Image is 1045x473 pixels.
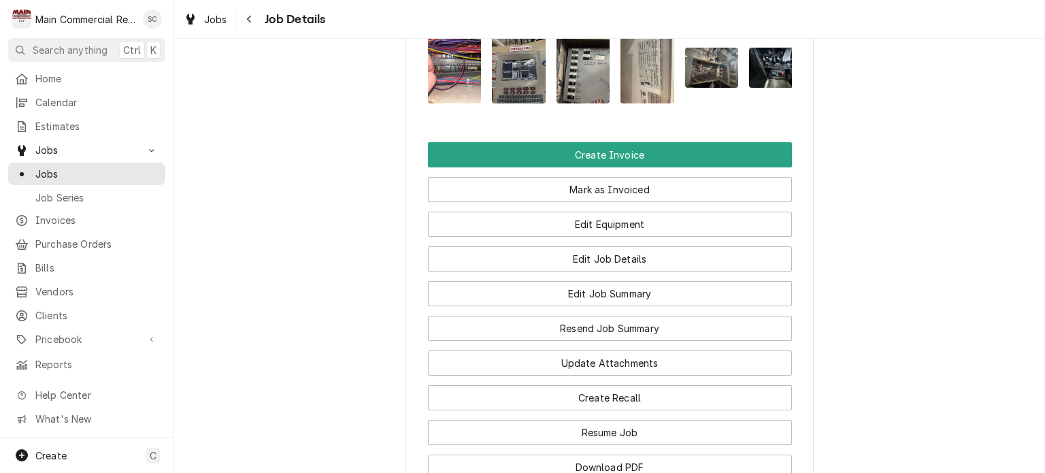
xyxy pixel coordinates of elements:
button: Resend Job Summary [428,316,792,341]
div: Button Group Row [428,410,792,445]
img: Op9LRaTmQPCyNOVFVQZI [428,32,482,103]
span: Home [35,71,159,86]
span: Calendar [35,95,159,110]
button: Search anythingCtrlK [8,38,165,62]
div: Button Group Row [428,376,792,410]
button: Navigate back [239,8,261,30]
button: Edit Job Summary [428,281,792,306]
div: Button Group Row [428,341,792,376]
div: Button Group Row [428,167,792,202]
a: Job Series [8,186,165,209]
a: Clients [8,304,165,327]
div: Main Commercial Refrigeration Service [35,12,135,27]
div: SC [143,10,162,29]
span: Help Center [35,388,157,402]
span: Search anything [33,43,107,57]
div: Button Group Row [428,142,792,167]
span: Job Details [261,10,326,29]
button: Create Invoice [428,142,792,167]
div: Button Group Row [428,306,792,341]
a: Go to What's New [8,408,165,430]
span: Clients [35,308,159,323]
button: Edit Equipment [428,212,792,237]
a: Purchase Orders [8,233,165,255]
span: Pricebook [35,332,138,346]
img: 2L6ItNdSQXayhXZQ5uZW [492,32,546,103]
span: Jobs [204,12,227,27]
div: Button Group Row [428,237,792,272]
a: Jobs [8,163,165,185]
button: Edit Job Details [428,246,792,272]
a: Estimates [8,115,165,137]
a: Vendors [8,280,165,303]
a: Calendar [8,91,165,114]
span: Ctrl [123,43,141,57]
div: Button Group Row [428,202,792,237]
span: Purchase Orders [35,237,159,251]
img: xZFFTa2lQzKXOBswDZVS [685,48,739,88]
span: Create [35,450,67,461]
span: Attachments [428,21,792,114]
img: QzSY9yZ6Rmq8v85SU48K [620,32,674,103]
img: MtecVpBR5mb2ZfRLlNas [749,48,803,88]
div: Button Group Row [428,272,792,306]
span: What's New [35,412,157,426]
span: Estimates [35,119,159,133]
button: Update Attachments [428,350,792,376]
a: Invoices [8,209,165,231]
span: K [150,43,156,57]
a: Home [8,67,165,90]
div: Sharon Campbell's Avatar [143,10,162,29]
a: Go to Pricebook [8,328,165,350]
span: Bills [35,261,159,275]
div: Main Commercial Refrigeration Service's Avatar [12,10,31,29]
span: Jobs [35,143,138,157]
a: Go to Help Center [8,384,165,406]
a: Jobs [178,8,233,31]
span: Reports [35,357,159,372]
span: C [150,448,156,463]
button: Resume Job [428,420,792,445]
span: Invoices [35,213,159,227]
span: Vendors [35,284,159,299]
img: cYwlhlEvQkGm4dZHNU0v [557,32,610,103]
div: M [12,10,31,29]
div: Attachments [428,8,792,114]
a: Reports [8,353,165,376]
button: Create Recall [428,385,792,410]
a: Go to Jobs [8,139,165,161]
a: Bills [8,257,165,279]
span: Job Series [35,191,159,205]
span: Jobs [35,167,159,181]
button: Mark as Invoiced [428,177,792,202]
